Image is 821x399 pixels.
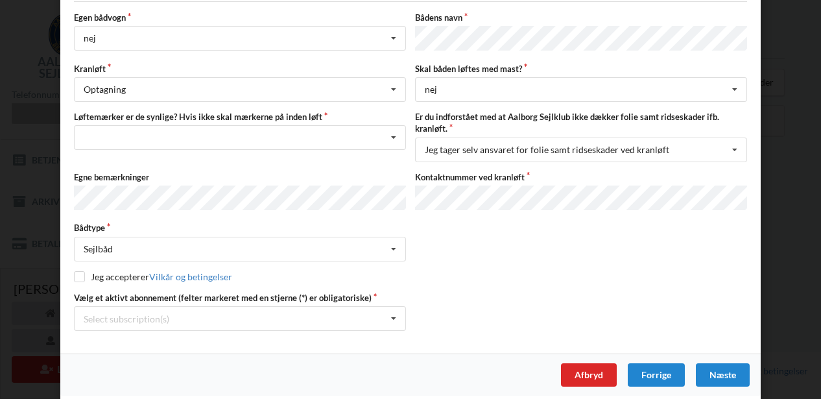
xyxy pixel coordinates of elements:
label: Egne bemærkninger [74,171,406,183]
label: Bådens navn [415,12,747,23]
label: Kontaktnummer ved kranløft [415,171,747,183]
label: Kranløft [74,63,406,75]
label: Jeg accepterer [74,271,232,282]
div: nej [84,34,96,43]
a: Vilkår og betingelser [149,271,232,282]
label: Løftemærker er de synlige? Hvis ikke skal mærkerne på inden løft [74,111,406,123]
div: Forrige [628,363,685,387]
label: Skal båden løftes med mast? [415,63,747,75]
div: Sejlbåd [84,245,113,254]
label: Vælg et aktivt abonnement (felter markeret med en stjerne (*) er obligatoriske) [74,292,406,304]
div: Select subscription(s) [84,313,169,324]
label: Egen bådvogn [74,12,406,23]
div: Næste [696,363,750,387]
label: Bådtype [74,222,406,234]
div: Afbryd [561,363,617,387]
label: Er du indforstået med at Aalborg Sejlklub ikke dækker folie samt ridseskader ifb. kranløft. [415,111,747,134]
div: nej [425,85,437,94]
div: Jeg tager selv ansvaret for folie samt ridseskader ved kranløft [425,145,669,154]
div: Optagning [84,85,126,94]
